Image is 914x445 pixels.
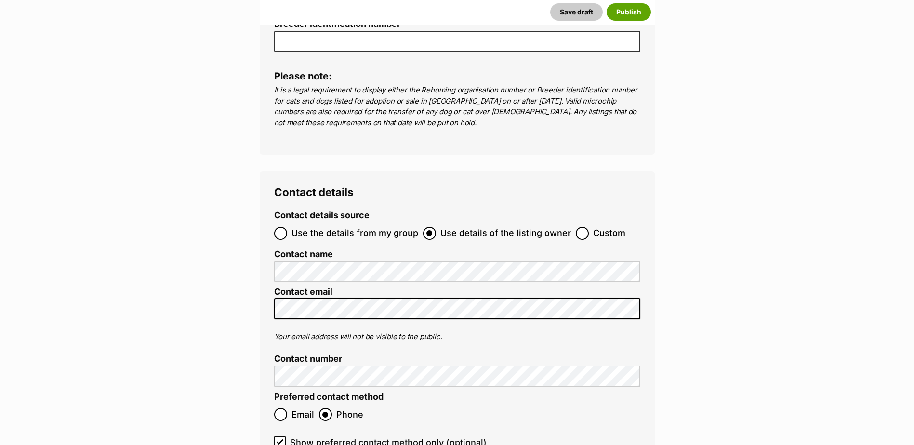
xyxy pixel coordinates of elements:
[274,354,640,364] label: Contact number
[336,408,363,421] span: Phone
[274,210,370,221] label: Contact details source
[274,70,640,82] h4: Please note:
[274,185,354,198] span: Contact details
[291,227,418,240] span: Use the details from my group
[440,227,571,240] span: Use details of the listing owner
[291,408,314,421] span: Email
[274,249,640,260] label: Contact name
[550,3,603,21] button: Save draft
[593,227,625,240] span: Custom
[274,85,640,128] p: It is a legal requirement to display either the Rehoming organisation number or Breeder identific...
[607,3,651,21] button: Publish
[274,287,640,297] label: Contact email
[274,392,384,402] label: Preferred contact method
[274,331,640,342] p: Your email address will not be visible to the public.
